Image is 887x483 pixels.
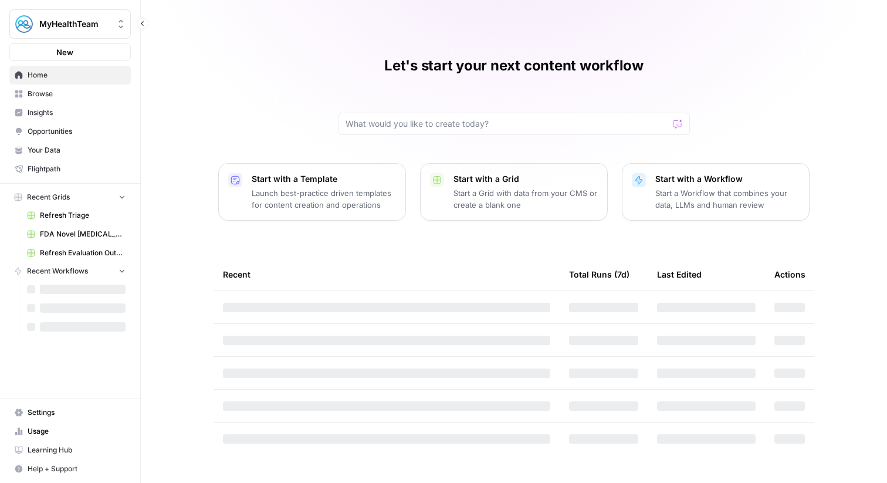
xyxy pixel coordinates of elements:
a: FDA Novel [MEDICAL_DATA] Approvals for 2025 [22,225,131,244]
span: Browse [28,89,126,99]
img: MyHealthTeam Logo [13,13,35,35]
a: Your Data [9,141,131,160]
span: Help + Support [28,464,126,474]
a: Refresh Evaluation Outputs [22,244,131,262]
button: New [9,43,131,61]
h1: Let's start your next content workflow [384,56,644,75]
span: FDA Novel [MEDICAL_DATA] Approvals for 2025 [40,229,126,239]
p: Start with a Template [252,173,396,185]
span: Refresh Evaluation Outputs [40,248,126,258]
span: Opportunities [28,126,126,137]
span: Refresh Triage [40,210,126,221]
a: Opportunities [9,122,131,141]
button: Recent Grids [9,188,131,206]
button: Recent Workflows [9,262,131,280]
p: Launch best-practice driven templates for content creation and operations [252,187,396,211]
span: Your Data [28,145,126,156]
button: Start with a TemplateLaunch best-practice driven templates for content creation and operations [218,163,406,221]
div: Total Runs (7d) [569,258,629,291]
button: Workspace: MyHealthTeam [9,9,131,39]
button: Start with a GridStart a Grid with data from your CMS or create a blank one [420,163,608,221]
a: Usage [9,422,131,441]
span: Flightpath [28,164,126,174]
span: MyHealthTeam [39,18,110,30]
div: Actions [774,258,805,291]
input: What would you like to create today? [346,118,668,130]
a: Settings [9,403,131,422]
a: Learning Hub [9,441,131,460]
a: Flightpath [9,160,131,178]
p: Start with a Grid [453,173,598,185]
p: Start a Workflow that combines your data, LLMs and human review [655,187,800,211]
span: Home [28,70,126,80]
span: Recent Workflows [27,266,88,276]
a: Home [9,66,131,85]
a: Browse [9,85,131,103]
p: Start a Grid with data from your CMS or create a blank one [453,187,598,211]
a: Insights [9,103,131,122]
span: Settings [28,407,126,418]
span: Usage [28,426,126,437]
span: New [56,46,73,58]
p: Start with a Workflow [655,173,800,185]
span: Learning Hub [28,445,126,455]
button: Help + Support [9,460,131,478]
a: Refresh Triage [22,206,131,225]
span: Recent Grids [27,192,70,202]
div: Recent [223,258,550,291]
button: Start with a WorkflowStart a Workflow that combines your data, LLMs and human review [622,163,810,221]
div: Last Edited [657,258,702,291]
span: Insights [28,107,126,118]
